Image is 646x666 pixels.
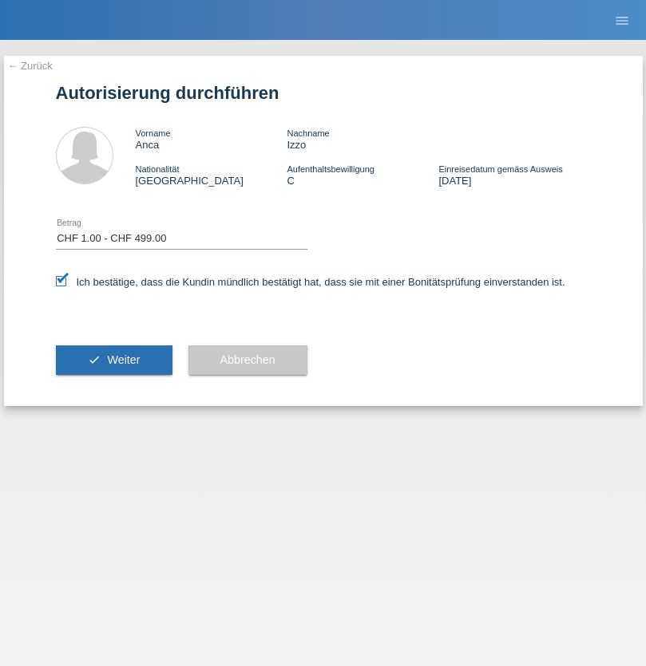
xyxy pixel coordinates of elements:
[136,127,287,151] div: Anca
[56,83,591,103] h1: Autorisierung durchführen
[287,127,438,151] div: Izzo
[287,128,329,138] span: Nachname
[220,353,275,366] span: Abbrechen
[287,164,374,174] span: Aufenthaltsbewilligung
[136,163,287,187] div: [GEOGRAPHIC_DATA]
[606,15,638,25] a: menu
[56,345,172,376] button: check Weiter
[188,345,307,376] button: Abbrechen
[8,60,53,72] a: ← Zurück
[438,164,562,174] span: Einreisedatum gemäss Ausweis
[56,276,565,288] label: Ich bestätige, dass die Kundin mündlich bestätigt hat, dass sie mit einer Bonitätsprüfung einvers...
[438,163,590,187] div: [DATE]
[107,353,140,366] span: Weiter
[287,163,438,187] div: C
[136,128,171,138] span: Vorname
[614,13,630,29] i: menu
[136,164,180,174] span: Nationalität
[88,353,101,366] i: check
